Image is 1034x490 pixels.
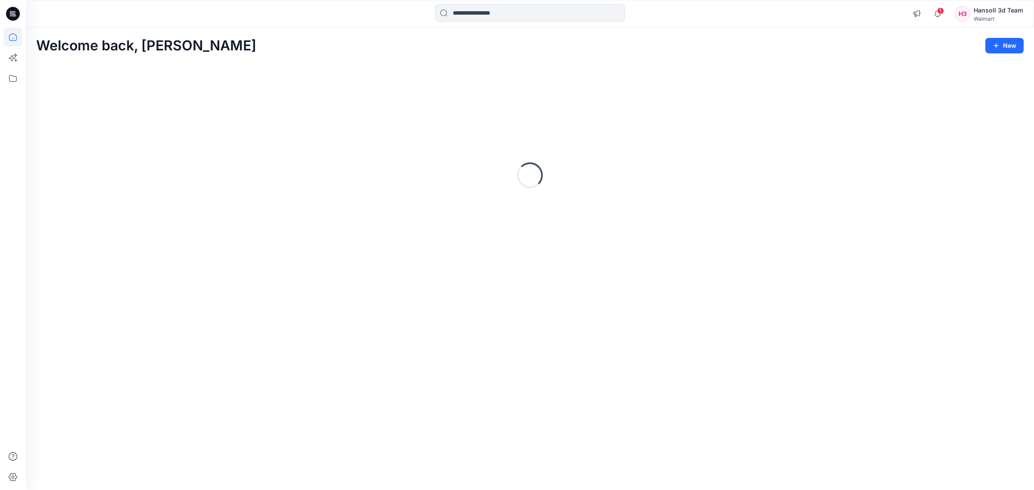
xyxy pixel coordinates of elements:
[36,38,256,54] h2: Welcome back, [PERSON_NAME]
[985,38,1024,53] button: New
[937,7,944,14] span: 1
[955,6,970,22] div: H3
[974,16,1023,22] div: Walmart
[974,5,1023,16] div: Hansoll 3d Team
